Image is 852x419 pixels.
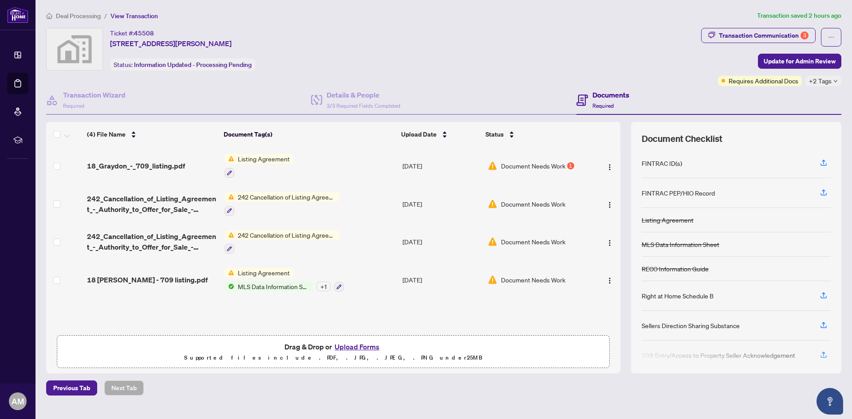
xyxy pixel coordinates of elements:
[225,230,234,240] img: Status Icon
[316,282,331,291] div: + 1
[816,388,843,415] button: Open asap
[104,380,144,396] button: Next Tab
[134,61,252,69] span: Information Updated - Processing Pending
[757,11,841,21] article: Transaction saved 2 hours ago
[603,159,617,173] button: Logo
[567,162,574,169] div: 1
[501,275,565,285] span: Document Needs Work
[701,28,816,43] button: Transaction Communication3
[592,102,614,109] span: Required
[642,133,722,145] span: Document Checklist
[828,34,834,40] span: ellipsis
[606,239,613,247] img: Logo
[225,268,234,278] img: Status Icon
[606,277,613,284] img: Logo
[83,122,220,147] th: (4) File Name
[764,54,836,68] span: Update for Admin Review
[501,161,565,171] span: Document Needs Work
[225,282,234,291] img: Status Icon
[110,59,255,70] div: Status:
[501,237,565,247] span: Document Needs Work
[485,129,504,139] span: Status
[642,321,740,330] div: Sellers Direction Sharing Substance
[399,223,484,261] td: [DATE]
[63,352,604,363] p: Supported files include .PDF, .JPG, .JPEG, .PNG under 25 MB
[603,197,617,211] button: Logo
[399,147,484,185] td: [DATE]
[87,129,126,139] span: (4) File Name
[833,79,838,83] span: down
[234,154,293,164] span: Listing Agreement
[110,12,158,20] span: View Transaction
[87,274,208,285] span: 18 [PERSON_NAME] - 709 listing.pdf
[801,31,809,39] div: 3
[603,273,617,287] button: Logo
[399,261,484,299] td: [DATE]
[488,161,497,171] img: Document Status
[47,28,103,70] img: svg%3e
[327,90,400,100] h4: Details & People
[225,192,234,202] img: Status Icon
[225,192,339,216] button: Status Icon242 Cancellation of Listing Agreement - Authority to Offer for Sale
[399,185,484,223] td: [DATE]
[225,230,339,254] button: Status Icon242 Cancellation of Listing Agreement - Authority to Offer for Sale
[642,291,714,301] div: Right at Home Schedule B
[53,381,90,395] span: Previous Tab
[63,102,84,109] span: Required
[482,122,588,147] th: Status
[284,341,382,352] span: Drag & Drop or
[642,215,694,225] div: Listing Agreement
[501,199,565,209] span: Document Needs Work
[56,12,101,20] span: Deal Processing
[104,11,107,21] li: /
[220,122,397,147] th: Document Tag(s)
[332,341,382,352] button: Upload Forms
[719,28,809,43] div: Transaction Communication
[63,90,126,100] h4: Transaction Wizard
[46,13,52,19] span: home
[12,395,24,407] span: AM
[87,231,217,252] span: 242_Cancellation_of_Listing_Agreement_-_Authority_to_Offer_for_Sale_-_PropTx-[PERSON_NAME] 2.pdf
[642,188,715,198] div: FINTRAC PEP/HIO Record
[401,129,437,139] span: Upload Date
[234,282,313,291] span: MLS Data Information Sheet
[488,275,497,285] img: Document Status
[46,380,97,396] button: Previous Tab
[488,237,497,247] img: Document Status
[57,336,609,368] span: Drag & Drop orUpload FormsSupported files include .PDF, .JPG, .JPEG, .PNG under25MB
[225,268,344,292] button: Status IconListing AgreementStatus IconMLS Data Information Sheet+1
[606,164,613,171] img: Logo
[234,192,339,202] span: 242 Cancellation of Listing Agreement - Authority to Offer for Sale
[110,28,154,38] div: Ticket #:
[592,90,629,100] h4: Documents
[729,76,798,86] span: Requires Additional Docs
[234,268,293,278] span: Listing Agreement
[758,54,841,69] button: Update for Admin Review
[606,201,613,208] img: Logo
[642,239,719,249] div: MLS Data Information Sheet
[488,199,497,209] img: Document Status
[327,102,400,109] span: 3/3 Required Fields Completed
[87,193,217,215] span: 242_Cancellation_of_Listing_Agreement_-_Authority_to_Offer_for_Sale_-_PropTx-[PERSON_NAME].pdf
[225,154,293,178] button: Status IconListing Agreement
[87,161,185,171] span: 18_Graydon_-_709_listing.pdf
[225,154,234,164] img: Status Icon
[398,122,482,147] th: Upload Date
[234,230,339,240] span: 242 Cancellation of Listing Agreement - Authority to Offer for Sale
[7,7,28,23] img: logo
[110,38,232,49] span: [STREET_ADDRESS][PERSON_NAME]
[642,264,709,274] div: RECO Information Guide
[134,29,154,37] span: 45508
[809,76,832,86] span: +2 Tags
[642,158,682,168] div: FINTRAC ID(s)
[603,235,617,249] button: Logo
